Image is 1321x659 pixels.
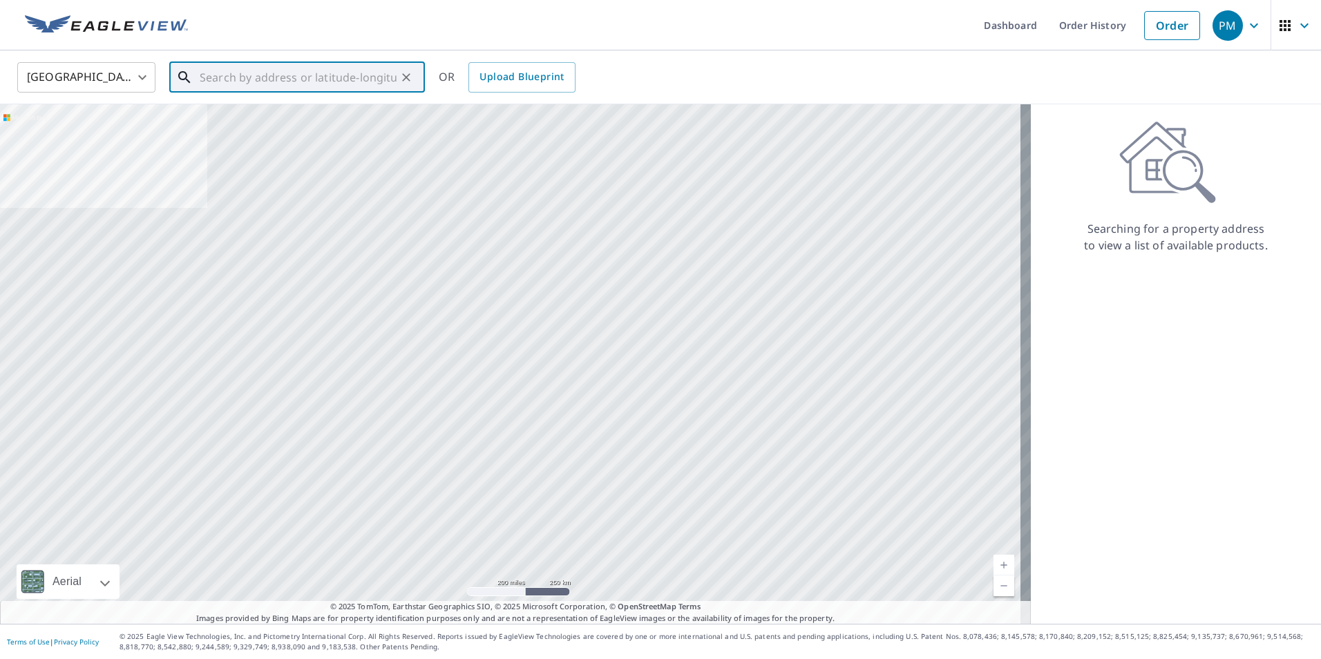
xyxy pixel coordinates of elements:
p: Searching for a property address to view a list of available products. [1083,220,1268,254]
div: [GEOGRAPHIC_DATA] [17,58,155,97]
p: | [7,638,99,646]
span: Upload Blueprint [479,68,564,86]
button: Clear [397,68,416,87]
a: Current Level 5, Zoom In [994,555,1014,575]
img: EV Logo [25,15,188,36]
div: OR [439,62,576,93]
div: PM [1213,10,1243,41]
input: Search by address or latitude-longitude [200,58,397,97]
span: © 2025 TomTom, Earthstar Geographics SIO, © 2025 Microsoft Corporation, © [330,601,701,613]
a: Upload Blueprint [468,62,575,93]
a: Order [1144,11,1200,40]
div: Aerial [17,564,120,599]
a: Terms [678,601,701,611]
p: © 2025 Eagle View Technologies, Inc. and Pictometry International Corp. All Rights Reserved. Repo... [120,631,1314,652]
a: Terms of Use [7,637,50,647]
a: Current Level 5, Zoom Out [994,575,1014,596]
a: OpenStreetMap [618,601,676,611]
a: Privacy Policy [54,637,99,647]
div: Aerial [48,564,86,599]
